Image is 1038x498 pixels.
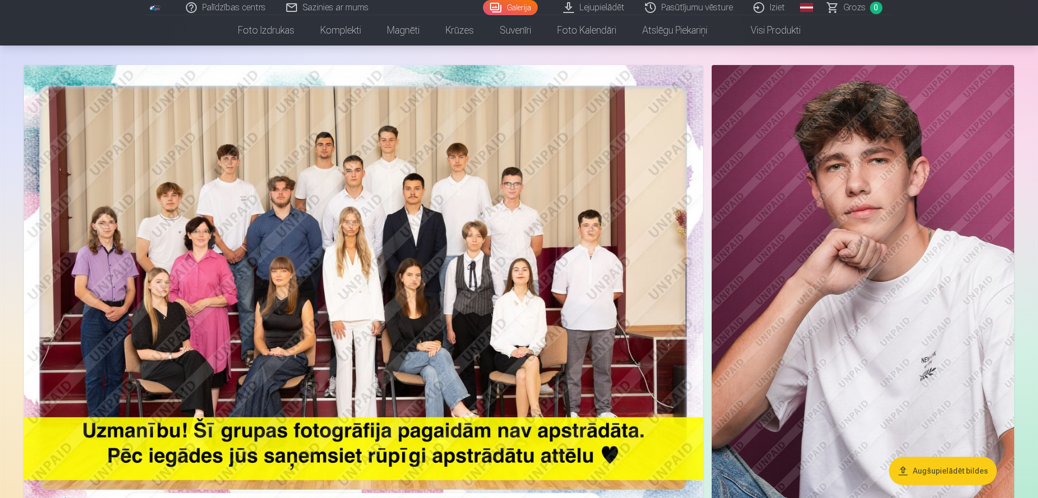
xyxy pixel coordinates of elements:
[544,15,629,46] a: Foto kalendāri
[374,15,433,46] a: Magnēti
[150,4,162,11] img: /fa1
[889,457,997,485] button: Augšupielādēt bildes
[433,15,487,46] a: Krūzes
[307,15,374,46] a: Komplekti
[629,15,720,46] a: Atslēgu piekariņi
[720,15,814,46] a: Visi produkti
[870,2,882,14] span: 0
[487,15,544,46] a: Suvenīri
[225,15,307,46] a: Foto izdrukas
[843,1,866,14] span: Grozs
